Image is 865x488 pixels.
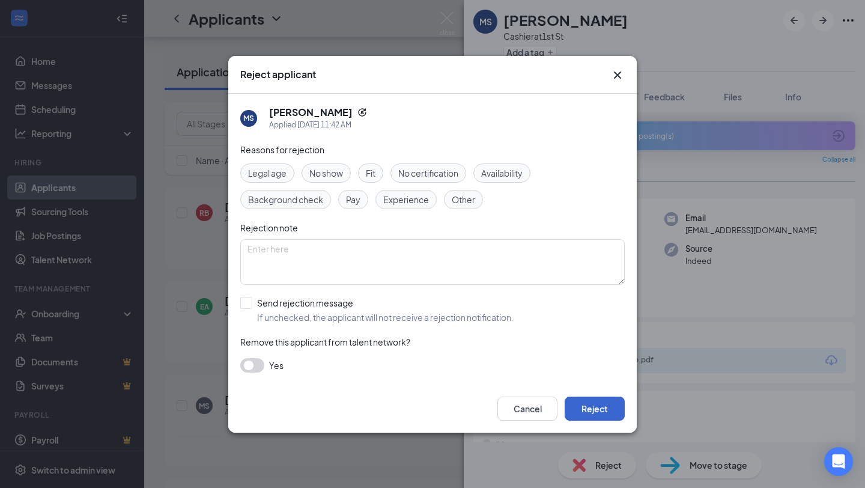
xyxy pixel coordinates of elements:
[269,358,284,373] span: Yes
[357,108,367,117] svg: Reapply
[240,68,316,81] h3: Reject applicant
[269,106,353,119] h5: [PERSON_NAME]
[383,193,429,206] span: Experience
[366,166,375,180] span: Fit
[481,166,523,180] span: Availability
[497,397,557,421] button: Cancel
[452,193,475,206] span: Other
[248,193,323,206] span: Background check
[565,397,625,421] button: Reject
[240,144,324,155] span: Reasons for rejection
[398,166,458,180] span: No certification
[269,119,367,131] div: Applied [DATE] 11:42 AM
[240,222,298,233] span: Rejection note
[610,68,625,82] button: Close
[610,68,625,82] svg: Cross
[346,193,360,206] span: Pay
[243,113,254,123] div: MS
[824,447,853,476] div: Open Intercom Messenger
[240,337,410,347] span: Remove this applicant from talent network?
[309,166,343,180] span: No show
[248,166,287,180] span: Legal age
